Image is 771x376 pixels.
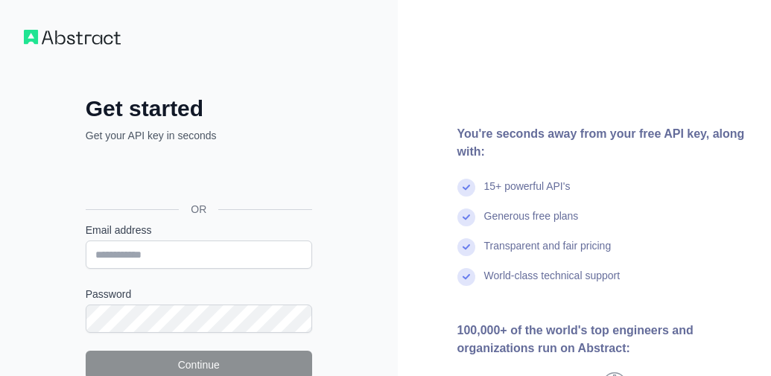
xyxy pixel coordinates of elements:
label: Email address [86,223,312,238]
h2: Get started [86,95,312,122]
img: check mark [457,208,475,226]
span: OR [179,202,218,217]
div: World-class technical support [484,268,621,298]
div: 100,000+ of the world's top engineers and organizations run on Abstract: [457,322,748,357]
iframe: Sign in with Google Button [78,159,317,192]
img: check mark [457,238,475,256]
div: Transparent and fair pricing [484,238,612,268]
img: Workflow [24,30,121,45]
img: check mark [457,268,475,286]
div: Generous free plans [484,208,579,238]
label: Password [86,287,312,302]
div: You're seconds away from your free API key, along with: [457,125,748,161]
p: Get your API key in seconds [86,128,312,143]
div: 15+ powerful API's [484,179,571,208]
img: check mark [457,179,475,197]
